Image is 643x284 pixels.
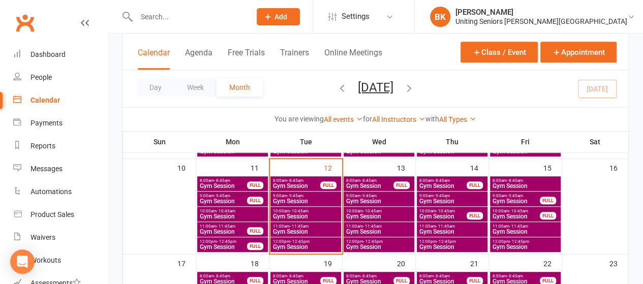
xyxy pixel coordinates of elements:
[543,255,562,271] div: 22
[13,89,107,112] a: Calendar
[470,159,488,176] div: 14
[439,115,476,123] a: All Types
[397,159,415,176] div: 13
[346,183,394,189] span: Gym Session
[13,43,107,66] a: Dashboard
[346,178,394,183] span: 8:00am
[416,131,489,152] th: Thu
[257,8,300,25] button: Add
[609,159,628,176] div: 16
[287,178,303,183] span: - 8:45am
[419,213,467,219] span: Gym Session
[360,194,377,198] span: - 9:45am
[540,197,556,204] div: FULL
[272,274,321,278] span: 8:00am
[363,115,372,123] strong: for
[214,194,230,198] span: - 9:45am
[30,73,52,81] div: People
[199,229,248,235] span: Gym Session
[470,255,488,271] div: 21
[13,135,107,157] a: Reports
[492,209,540,213] span: 10:00am
[272,148,339,154] span: Gym Session
[174,78,217,97] button: Week
[492,178,559,183] span: 8:00am
[199,239,248,244] span: 12:00pm
[10,249,35,274] div: Open Intercom Messenger
[272,239,339,244] span: 12:00pm
[199,244,248,250] span: Gym Session
[461,42,538,62] button: Class / Event
[324,255,342,271] div: 19
[30,50,66,58] div: Dashboard
[346,244,412,250] span: Gym Session
[492,239,559,244] span: 12:00pm
[360,178,377,183] span: - 8:45am
[324,48,382,70] button: Online Meetings
[30,233,55,241] div: Waivers
[507,178,523,183] span: - 8:45am
[425,115,439,123] strong: with
[419,148,485,154] span: Gym Session
[13,180,107,203] a: Automations
[419,274,467,278] span: 8:00am
[320,181,336,189] div: FULL
[287,194,303,198] span: - 9:45am
[419,224,485,229] span: 11:00am
[196,131,269,152] th: Mon
[543,159,562,176] div: 15
[372,115,425,123] a: All Instructors
[540,42,617,62] button: Appointment
[509,209,528,213] span: - 10:45am
[138,48,170,70] button: Calendar
[492,213,540,219] span: Gym Session
[199,274,248,278] span: 8:00am
[360,274,377,278] span: - 8:45am
[492,274,540,278] span: 8:00am
[419,239,485,244] span: 12:00pm
[12,10,38,36] a: Clubworx
[419,244,485,250] span: Gym Session
[13,157,107,180] a: Messages
[247,181,263,189] div: FULL
[290,209,309,213] span: - 10:45am
[272,213,339,219] span: Gym Session
[434,178,450,183] span: - 8:45am
[251,159,269,176] div: 11
[287,274,303,278] span: - 8:45am
[290,239,310,244] span: - 12:45pm
[30,119,63,127] div: Payments
[467,212,483,219] div: FULL
[290,224,309,229] span: - 11:45am
[346,194,412,198] span: 9:00am
[272,183,321,189] span: Gym Session
[269,131,343,152] th: Tue
[199,224,248,229] span: 11:00am
[346,213,412,219] span: Gym Session
[342,5,370,28] span: Settings
[217,239,236,244] span: - 12:45pm
[492,194,540,198] span: 9:00am
[30,187,72,196] div: Automations
[133,10,243,24] input: Search...
[199,198,248,204] span: Gym Session
[455,8,627,17] div: [PERSON_NAME]
[363,239,383,244] span: - 12:45pm
[437,239,456,244] span: - 12:45pm
[358,80,393,94] button: [DATE]
[272,198,339,204] span: Gym Session
[177,159,196,176] div: 10
[272,178,321,183] span: 8:00am
[436,224,455,229] span: - 11:45am
[343,131,416,152] th: Wed
[247,197,263,204] div: FULL
[346,224,412,229] span: 11:00am
[346,148,412,154] span: Gym Session
[363,224,382,229] span: - 11:45am
[507,274,523,278] span: - 8:45am
[13,112,107,135] a: Payments
[272,244,339,250] span: Gym Session
[393,181,410,189] div: FULL
[251,255,269,271] div: 18
[280,48,309,70] button: Trainers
